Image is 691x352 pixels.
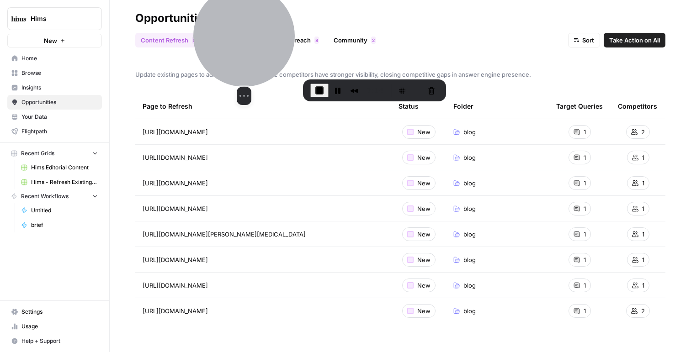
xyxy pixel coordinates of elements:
[315,37,318,44] span: 8
[417,179,431,188] span: New
[641,127,645,137] span: 2
[21,337,98,345] span: Help + Support
[604,33,665,47] button: Take Action on All
[417,204,431,213] span: New
[21,322,98,331] span: Usage
[21,54,98,63] span: Home
[21,149,54,158] span: Recent Grids
[417,281,431,290] span: New
[7,34,102,47] button: New
[609,36,660,45] span: Take Action on All
[21,69,98,77] span: Browse
[135,11,210,26] div: Opportunities
[7,319,102,334] a: Usage
[417,153,431,162] span: New
[584,153,586,162] span: 1
[584,179,586,188] span: 1
[7,189,102,203] button: Recent Workflows
[21,84,98,92] span: Insights
[584,204,586,213] span: 1
[642,230,644,239] span: 1
[7,334,102,348] button: Help + Support
[7,80,102,95] a: Insights
[192,37,197,44] div: 8
[7,147,102,160] button: Recent Grids
[135,70,665,79] span: Update existing pages to address questions where competitors have stronger visibility, closing co...
[463,179,476,188] span: blog
[463,230,476,239] span: blog
[314,37,319,44] div: 8
[143,306,208,315] span: [URL][DOMAIN_NAME]
[143,127,208,137] span: [URL][DOMAIN_NAME]
[21,192,69,200] span: Recent Workflows
[453,94,473,119] div: Folder
[568,33,600,47] button: Sort
[642,153,644,162] span: 1
[7,51,102,66] a: Home
[642,179,644,188] span: 1
[399,94,419,119] div: Status
[463,153,476,162] span: blog
[642,281,644,290] span: 1
[7,305,102,319] a: Settings
[584,127,586,137] span: 1
[17,160,102,175] a: Hims Editorial Content
[21,113,98,121] span: Your Data
[584,230,586,239] span: 1
[584,255,586,264] span: 1
[582,36,594,45] span: Sort
[31,178,98,186] span: Hims - Refresh Existing Content
[193,37,196,44] span: 8
[7,110,102,124] a: Your Data
[11,11,27,27] img: Hims Logo
[31,14,86,23] span: Hims
[143,153,208,162] span: [URL][DOMAIN_NAME]
[21,308,98,316] span: Settings
[584,281,586,290] span: 1
[642,204,644,213] span: 1
[143,204,208,213] span: [URL][DOMAIN_NAME]
[641,306,645,315] span: 2
[584,306,586,315] span: 1
[278,33,324,47] a: Outreach8
[618,94,657,119] div: Competitors
[463,306,476,315] span: blog
[7,66,102,80] a: Browse
[463,204,476,213] span: blog
[556,94,603,119] div: Target Queries
[371,37,376,44] div: 2
[417,306,431,315] span: New
[143,230,306,239] span: [URL][DOMAIN_NAME][PERSON_NAME][MEDICAL_DATA]
[17,175,102,189] a: Hims - Refresh Existing Content
[642,255,644,264] span: 1
[143,255,208,264] span: [URL][DOMAIN_NAME]
[143,179,208,188] span: [URL][DOMAIN_NAME]
[135,33,202,47] a: Content Refresh8
[417,127,431,137] span: New
[17,203,102,218] a: Untitled
[463,281,476,290] span: blog
[417,230,431,239] span: New
[463,255,476,264] span: blog
[143,281,208,290] span: [URL][DOMAIN_NAME]
[328,33,381,47] a: Community2
[7,7,102,30] button: Workspace: Hims
[31,163,98,172] span: Hims Editorial Content
[21,98,98,106] span: Opportunities
[7,124,102,139] a: Flightpath
[17,218,102,232] a: brief
[7,95,102,110] a: Opportunities
[463,127,476,137] span: blog
[31,206,98,215] span: Untitled
[44,36,57,45] span: New
[143,94,384,119] div: Page to Refresh
[372,37,375,44] span: 2
[417,255,431,264] span: New
[31,221,98,229] span: brief
[21,127,98,136] span: Flightpath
